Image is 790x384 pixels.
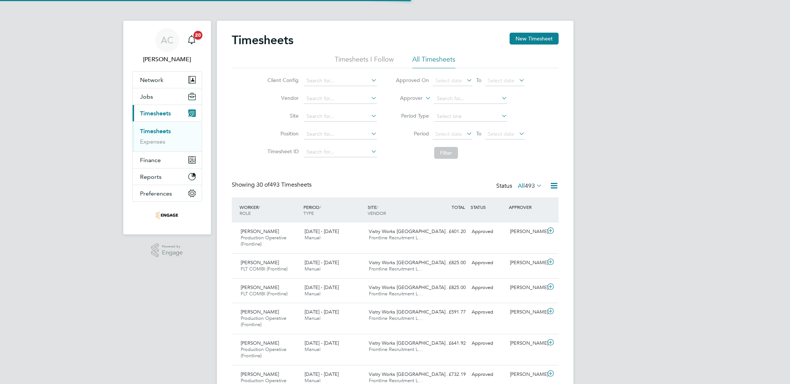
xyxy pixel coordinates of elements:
label: Position [265,130,299,137]
button: Finance [133,152,202,168]
span: 493 Timesheets [256,181,312,188]
span: Select date [488,131,514,137]
li: All Timesheets [412,55,455,68]
div: PERIOD [302,200,366,220]
span: Engage [162,250,183,256]
span: Frontline Recruitment L… [369,346,423,352]
input: Search for... [434,93,507,104]
span: FLT COMBI (Frontline) [241,266,287,272]
span: To [474,129,484,138]
div: £641.92 [430,337,469,349]
span: To [474,75,484,85]
span: Manual [305,234,321,241]
span: [PERSON_NAME] [241,371,279,377]
span: VENDOR [368,210,386,216]
label: Timesheet ID [265,148,299,155]
span: [DATE] - [DATE] [305,309,339,315]
span: TOTAL [452,204,465,210]
div: [PERSON_NAME] [507,306,546,318]
label: All [518,182,542,190]
span: Vistry Works [GEOGRAPHIC_DATA]… [369,340,450,346]
label: Period Type [396,112,429,119]
label: Approved On [396,77,429,83]
span: Manual [305,291,321,297]
span: Select date [488,77,514,84]
span: [PERSON_NAME] [241,309,279,315]
div: Status [496,181,544,191]
span: / [377,204,378,210]
span: Vistry Works [GEOGRAPHIC_DATA]… [369,284,450,291]
span: 20 [194,31,202,40]
div: Timesheets [133,121,202,151]
span: Preferences [140,190,172,197]
div: £825.00 [430,257,469,269]
span: AC [161,35,173,45]
div: Approved [469,368,507,381]
span: Vistry Works [GEOGRAPHIC_DATA]… [369,259,450,266]
a: Go to home page [132,209,202,221]
span: Vistry Works [GEOGRAPHIC_DATA]… [369,309,450,315]
div: [PERSON_NAME] [507,282,546,294]
button: New Timesheet [510,33,559,45]
span: Select date [435,131,462,137]
input: Search for... [304,93,377,104]
nav: Main navigation [123,21,211,234]
a: 20 [184,28,199,52]
div: £401.20 [430,226,469,238]
span: TYPE [303,210,314,216]
div: £825.00 [430,282,469,294]
input: Search for... [304,76,377,86]
span: [PERSON_NAME] [241,228,279,234]
span: Network [140,76,163,83]
span: Frontline Recruitment L… [369,234,423,241]
span: [PERSON_NAME] [241,284,279,291]
a: Timesheets [140,128,171,135]
span: Timesheets [140,110,171,117]
div: [PERSON_NAME] [507,368,546,381]
span: / [259,204,260,210]
div: [PERSON_NAME] [507,337,546,349]
span: Vistry Works [GEOGRAPHIC_DATA]… [369,228,450,234]
span: Frontline Recruitment L… [369,266,423,272]
span: Frontline Recruitment L… [369,291,423,297]
span: [DATE] - [DATE] [305,259,339,266]
button: Jobs [133,88,202,105]
span: [DATE] - [DATE] [305,228,339,234]
button: Filter [434,147,458,159]
span: Finance [140,157,161,164]
input: Search for... [304,147,377,157]
h2: Timesheets [232,33,293,47]
label: Client Config [265,77,299,83]
span: Production Operative (Frontline) [241,315,286,328]
input: Select one [434,111,507,122]
span: [DATE] - [DATE] [305,371,339,377]
span: Manual [305,315,321,321]
span: [DATE] - [DATE] [305,340,339,346]
div: WORKER [238,200,302,220]
span: [DATE] - [DATE] [305,284,339,291]
label: Approver [389,95,423,102]
span: Powered by [162,243,183,250]
li: Timesheets I Follow [335,55,394,68]
span: Jobs [140,93,153,100]
div: STATUS [469,200,507,214]
span: Aliona Cozacenco [132,55,202,64]
a: Expenses [140,138,165,145]
div: APPROVER [507,200,546,214]
button: Preferences [133,185,202,201]
span: ROLE [240,210,251,216]
span: FLT COMBI (Frontline) [241,291,287,297]
input: Search for... [304,129,377,140]
label: Vendor [265,95,299,101]
span: 493 [525,182,535,190]
span: 30 of [256,181,270,188]
div: Approved [469,257,507,269]
button: Timesheets [133,105,202,121]
div: [PERSON_NAME] [507,257,546,269]
div: Approved [469,282,507,294]
div: £591.77 [430,306,469,318]
div: Approved [469,306,507,318]
button: Network [133,72,202,88]
div: [PERSON_NAME] [507,226,546,238]
span: Frontline Recruitment L… [369,377,423,384]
